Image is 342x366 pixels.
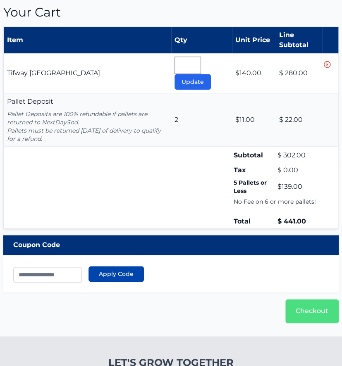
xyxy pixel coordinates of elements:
[232,164,276,177] td: Tax
[276,147,323,164] td: $ 302.00
[99,270,134,278] span: Apply Code
[276,27,323,54] th: Line Subtotal
[4,27,171,54] th: Item
[3,5,339,20] h1: Your Cart
[171,27,232,54] th: Qty
[276,177,323,197] td: $139.00
[232,215,276,228] td: Total
[232,93,276,147] td: $11.00
[232,147,276,164] td: Subtotal
[276,215,323,228] td: $ 441.00
[276,93,323,147] td: $ 22.00
[3,235,339,255] div: Coupon Code
[171,93,232,147] td: 2
[4,53,171,93] td: Tifway [GEOGRAPHIC_DATA]
[276,53,323,93] td: $ 280.00
[232,177,276,197] td: 5 Pallets or Less
[7,110,168,143] p: Pallet Deposits are 100% refundable if pallets are returned to NextDaySod. Pallets must be return...
[276,164,323,177] td: $ 0.00
[234,197,321,206] p: No Fee on 6 or more pallets!
[232,27,276,54] th: Unit Price
[4,93,171,147] td: Pallet Deposit
[285,299,339,323] a: Checkout
[232,53,276,93] td: $140.00
[175,74,211,90] button: Update
[88,266,144,282] button: Apply Code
